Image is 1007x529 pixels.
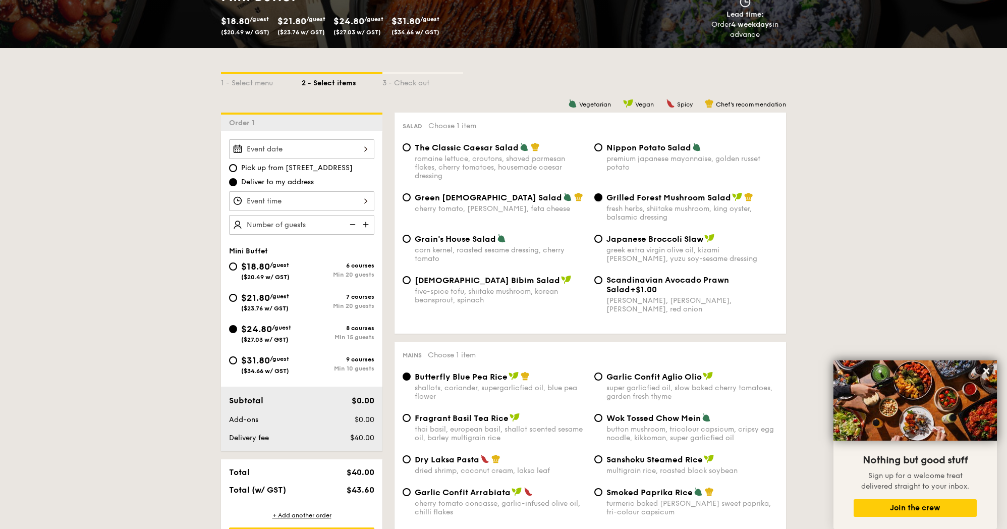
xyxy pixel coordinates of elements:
img: icon-vegan.f8ff3823.svg [561,275,571,284]
span: ($27.03 w/ GST) [241,336,289,343]
img: icon-chef-hat.a58ddaea.svg [531,142,540,151]
span: [DEMOGRAPHIC_DATA] Bibim Salad [415,276,560,285]
img: icon-vegan.f8ff3823.svg [704,454,714,463]
span: Mains [403,352,422,359]
input: Grilled Forest Mushroom Saladfresh herbs, shiitake mushroom, king oyster, balsamic dressing [594,193,602,201]
div: five-spice tofu, shiitake mushroom, korean beansprout, spinach [415,287,586,304]
div: fresh herbs, shiitake mushroom, king oyster, balsamic dressing [606,204,778,222]
div: Min 20 guests [302,271,374,278]
span: ($23.76 w/ GST) [277,29,325,36]
span: $0.00 [352,396,374,405]
input: Dry Laksa Pastadried shrimp, coconut cream, laksa leaf [403,455,411,463]
span: $18.80 [241,261,270,272]
span: Sign up for a welcome treat delivered straight to your inbox. [861,471,969,491]
div: + Add another order [229,511,374,519]
span: Grilled Forest Mushroom Salad [606,193,731,202]
img: icon-vegetarian.fe4039eb.svg [563,192,572,201]
span: Mini Buffet [229,247,268,255]
span: Vegan [635,101,654,108]
span: Total [229,467,250,477]
span: Smoked Paprika Rice [606,488,693,497]
img: icon-vegan.f8ff3823.svg [732,192,742,201]
input: Japanese Broccoli Slawgreek extra virgin olive oil, kizami [PERSON_NAME], yuzu soy-sesame dressing [594,235,602,243]
span: /guest [270,261,289,269]
span: Wok Tossed Chow Mein [606,413,701,423]
input: Nippon Potato Saladpremium japanese mayonnaise, golden russet potato [594,143,602,151]
div: Min 10 guests [302,365,374,372]
span: $24.80 [333,16,364,27]
span: ($20.49 w/ GST) [221,29,269,36]
span: $40.00 [350,434,374,442]
input: Butterfly Blue Pea Riceshallots, coriander, supergarlicfied oil, blue pea flower [403,373,411,381]
span: Pick up from [STREET_ADDRESS] [241,163,353,173]
div: premium japanese mayonnaise, golden russet potato [606,154,778,172]
span: $21.80 [277,16,306,27]
input: Sanshoku Steamed Ricemultigrain rice, roasted black soybean [594,455,602,463]
div: turmeric baked [PERSON_NAME] sweet paprika, tri-colour capsicum [606,499,778,516]
input: [DEMOGRAPHIC_DATA] Bibim Saladfive-spice tofu, shiitake mushroom, korean beansprout, spinach [403,276,411,284]
span: /guest [420,16,439,23]
div: shallots, coriander, supergarlicfied oil, blue pea flower [415,384,586,401]
span: Choose 1 item [428,122,476,130]
span: The Classic Caesar Salad [415,143,519,152]
input: Garlic Confit Arrabiatacherry tomato concasse, garlic-infused olive oil, chilli flakes [403,488,411,496]
span: Add-ons [229,415,258,424]
img: icon-spicy.37a8142b.svg [524,487,533,496]
img: icon-vegetarian.fe4039eb.svg [692,142,701,151]
span: Chef's recommendation [716,101,786,108]
span: /guest [364,16,383,23]
img: icon-vegan.f8ff3823.svg [509,372,519,381]
div: 8 courses [302,325,374,332]
img: icon-reduce.1d2dbef1.svg [344,215,359,234]
div: 6 courses [302,262,374,269]
span: Order 1 [229,119,259,127]
span: +$1.00 [630,285,657,294]
span: Total (w/ GST) [229,485,286,495]
span: $0.00 [355,415,374,424]
img: icon-spicy.37a8142b.svg [480,454,489,463]
input: Wok Tossed Chow Meinbutton mushroom, tricolour capsicum, cripsy egg noodle, kikkoman, super garli... [594,414,602,422]
img: icon-chef-hat.a58ddaea.svg [574,192,583,201]
span: $40.00 [347,467,374,477]
span: /guest [270,293,289,300]
button: Close [978,363,994,379]
img: icon-chef-hat.a58ddaea.svg [521,372,530,381]
img: icon-vegetarian.fe4039eb.svg [520,142,529,151]
img: icon-add.58712e84.svg [359,215,374,234]
img: icon-vegetarian.fe4039eb.svg [568,99,577,108]
img: icon-vegan.f8ff3823.svg [512,487,522,496]
span: Choose 1 item [428,351,476,359]
img: icon-vegetarian.fe4039eb.svg [702,413,711,422]
img: icon-chef-hat.a58ddaea.svg [491,454,500,463]
span: Garlic Confit Aglio Olio [606,372,702,382]
span: Green [DEMOGRAPHIC_DATA] Salad [415,193,562,202]
input: Event time [229,191,374,211]
div: cherry tomato, [PERSON_NAME], feta cheese [415,204,586,213]
img: icon-vegan.f8ff3823.svg [510,413,520,422]
span: Dry Laksa Pasta [415,455,479,464]
input: Pick up from [STREET_ADDRESS] [229,164,237,172]
input: Garlic Confit Aglio Oliosuper garlicfied oil, slow baked cherry tomatoes, garden fresh thyme [594,373,602,381]
input: Event date [229,139,374,159]
span: Spicy [677,101,693,108]
input: $24.80/guest($27.03 w/ GST)8 coursesMin 15 guests [229,325,237,333]
span: /guest [250,16,269,23]
span: Nothing but good stuff [863,454,968,466]
input: The Classic Caesar Saladromaine lettuce, croutons, shaved parmesan flakes, cherry tomatoes, house... [403,143,411,151]
input: Scandinavian Avocado Prawn Salad+$1.00[PERSON_NAME], [PERSON_NAME], [PERSON_NAME], red onion [594,276,602,284]
span: /guest [272,324,291,331]
img: icon-vegetarian.fe4039eb.svg [497,234,506,243]
div: 1 - Select menu [221,74,302,88]
span: Vegetarian [579,101,611,108]
span: $21.80 [241,292,270,303]
img: icon-vegan.f8ff3823.svg [704,234,714,243]
img: icon-chef-hat.a58ddaea.svg [705,99,714,108]
img: icon-spicy.37a8142b.svg [666,99,675,108]
input: $18.80/guest($20.49 w/ GST)6 coursesMin 20 guests [229,262,237,271]
span: /guest [306,16,325,23]
span: $18.80 [221,16,250,27]
div: romaine lettuce, croutons, shaved parmesan flakes, cherry tomatoes, housemade caesar dressing [415,154,586,180]
span: $31.80 [241,355,270,366]
input: Fragrant Basil Tea Ricethai basil, european basil, shallot scented sesame oil, barley multigrain ... [403,414,411,422]
input: $21.80/guest($23.76 w/ GST)7 coursesMin 20 guests [229,294,237,302]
